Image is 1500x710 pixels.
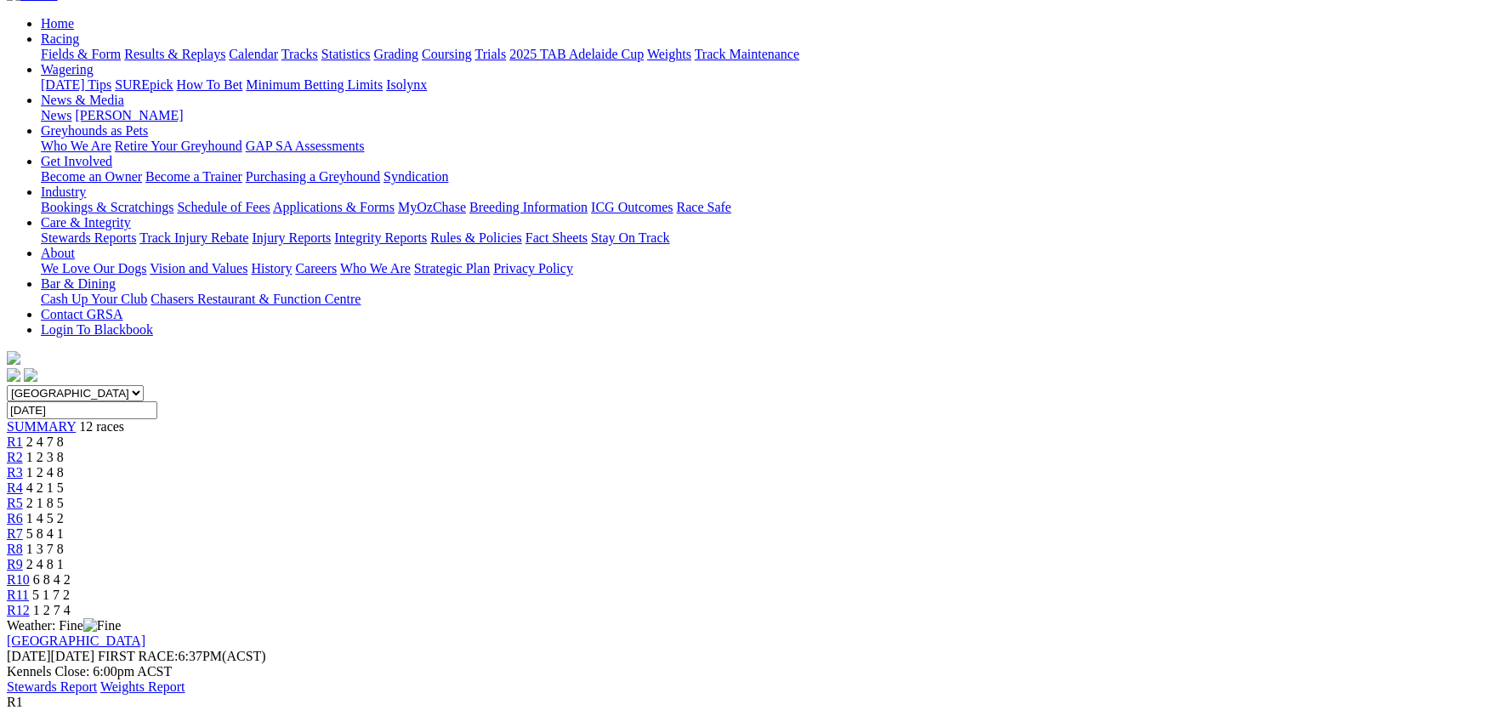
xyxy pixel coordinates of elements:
[41,139,1493,154] div: Greyhounds as Pets
[32,588,70,602] span: 5 1 7 2
[246,169,380,184] a: Purchasing a Greyhound
[26,450,64,464] span: 1 2 3 8
[41,169,142,184] a: Become an Owner
[124,47,225,61] a: Results & Replays
[7,511,23,525] a: R6
[145,169,242,184] a: Become a Trainer
[177,200,270,214] a: Schedule of Fees
[7,368,20,382] img: facebook.svg
[41,292,147,306] a: Cash Up Your Club
[26,496,64,510] span: 2 1 8 5
[41,139,111,153] a: Who We Are
[26,511,64,525] span: 1 4 5 2
[251,261,292,275] a: History
[41,200,173,214] a: Bookings & Scratchings
[7,603,30,617] a: R12
[41,200,1493,215] div: Industry
[469,200,588,214] a: Breeding Information
[150,261,247,275] a: Vision and Values
[41,154,112,168] a: Get Involved
[75,108,183,122] a: [PERSON_NAME]
[7,435,23,449] span: R1
[41,93,124,107] a: News & Media
[41,47,1493,62] div: Racing
[7,465,23,480] a: R3
[26,526,64,541] span: 5 8 4 1
[398,200,466,214] a: MyOzChase
[430,230,522,245] a: Rules & Policies
[41,261,1493,276] div: About
[384,169,448,184] a: Syndication
[7,401,157,419] input: Select date
[374,47,418,61] a: Grading
[7,649,51,663] span: [DATE]
[33,572,71,587] span: 6 8 4 2
[676,200,730,214] a: Race Safe
[41,230,136,245] a: Stewards Reports
[229,47,278,61] a: Calendar
[7,542,23,556] a: R8
[7,351,20,365] img: logo-grsa-white.png
[7,633,145,648] a: [GEOGRAPHIC_DATA]
[26,557,64,571] span: 2 4 8 1
[41,322,153,337] a: Login To Blackbook
[115,139,242,153] a: Retire Your Greyhound
[7,695,23,709] span: R1
[41,292,1493,307] div: Bar & Dining
[177,77,243,92] a: How To Bet
[474,47,506,61] a: Trials
[7,496,23,510] a: R5
[321,47,371,61] a: Statistics
[41,215,131,230] a: Care & Integrity
[41,108,1493,123] div: News & Media
[509,47,644,61] a: 2025 TAB Adelaide Cup
[41,108,71,122] a: News
[7,572,30,587] a: R10
[7,649,94,663] span: [DATE]
[647,47,691,61] a: Weights
[33,603,71,617] span: 1 2 7 4
[41,276,116,291] a: Bar & Dining
[295,261,337,275] a: Careers
[41,47,121,61] a: Fields & Form
[281,47,318,61] a: Tracks
[591,230,669,245] a: Stay On Track
[7,664,1493,679] div: Kennels Close: 6:00pm ACST
[273,200,395,214] a: Applications & Forms
[414,261,490,275] a: Strategic Plan
[41,62,94,77] a: Wagering
[422,47,472,61] a: Coursing
[41,169,1493,185] div: Get Involved
[98,649,266,663] span: 6:37PM(ACST)
[386,77,427,92] a: Isolynx
[100,679,185,694] a: Weights Report
[139,230,248,245] a: Track Injury Rebate
[695,47,799,61] a: Track Maintenance
[7,526,23,541] a: R7
[41,246,75,260] a: About
[79,419,124,434] span: 12 races
[246,77,383,92] a: Minimum Betting Limits
[26,435,64,449] span: 2 4 7 8
[334,230,427,245] a: Integrity Reports
[41,230,1493,246] div: Care & Integrity
[493,261,573,275] a: Privacy Policy
[7,588,29,602] a: R11
[41,77,111,92] a: [DATE] Tips
[151,292,361,306] a: Chasers Restaurant & Function Centre
[7,419,76,434] a: SUMMARY
[7,679,97,694] a: Stewards Report
[41,185,86,199] a: Industry
[26,480,64,495] span: 4 2 1 5
[7,480,23,495] a: R4
[526,230,588,245] a: Fact Sheets
[41,123,148,138] a: Greyhounds as Pets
